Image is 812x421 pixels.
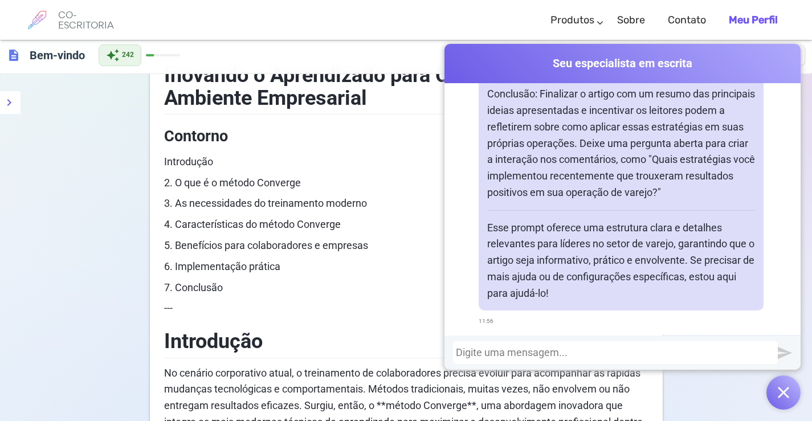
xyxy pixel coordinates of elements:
font: CO-ESCRITORIA [58,9,114,31]
font: Meu Perfil [729,14,778,26]
font: 6. Implementação prática [164,260,280,272]
font: Conclusão: Finalizar o artigo com um resumo das principais ideias apresentadas e incentivar os le... [487,88,755,198]
font: 3. As necessidades do treinamento moderno [164,197,367,209]
font: Introdução [164,156,213,167]
a: Sobre [617,3,645,37]
font: 7. Conclusão [164,281,223,293]
span: auto_awesome [106,48,120,62]
span: description [7,48,21,62]
img: logotipo da marca [23,6,51,34]
img: Open chat [778,387,789,398]
font: 242 [122,51,134,59]
font: Bem-vindo [30,48,85,62]
a: Meu Perfil [729,3,778,37]
font: Esse prompt oferece uma estrutura clara e detalhes relevantes para líderes no setor de varejo, ga... [487,222,754,299]
a: Produtos [550,3,594,37]
a: Contato [668,3,706,37]
font: Seu especialista em escrita [553,56,692,70]
font: Inovando o Aprendizado para Colaboradores no Ambiente Empresarial [164,63,602,110]
font: Produtos [550,14,594,26]
img: Enviar [778,346,792,360]
font: --- [164,302,173,314]
font: 2. O que é o método Converge [164,177,301,189]
font: Sobre [617,14,645,26]
font: Contorno [164,127,228,145]
font: Contato [668,14,706,26]
h6: Clique para editar o título [25,44,89,67]
font: 5. Benefícios para colaboradores e empresas [164,239,368,251]
font: Introdução [164,329,263,353]
font: 11:56 [479,318,493,324]
font: 4. Características do método Converge [164,218,341,230]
